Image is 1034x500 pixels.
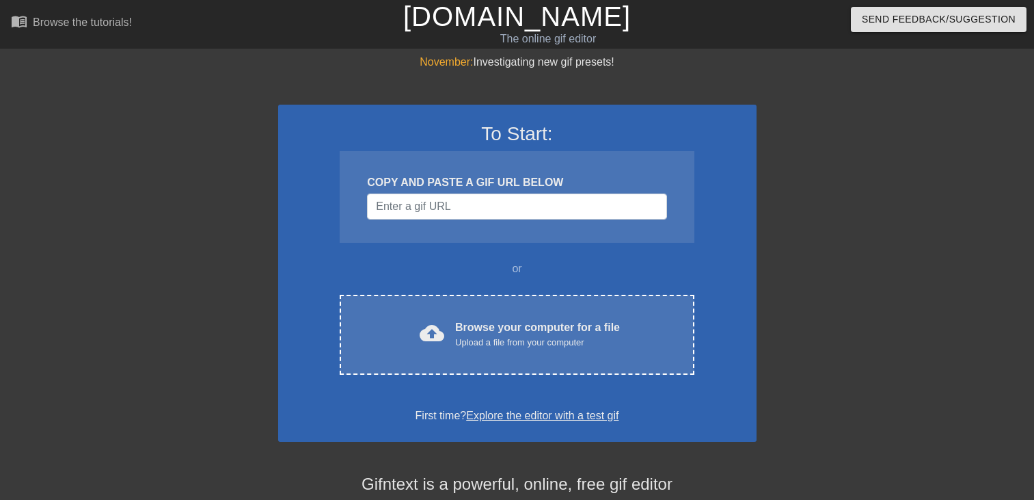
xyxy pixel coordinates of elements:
[278,475,757,495] h4: Gifntext is a powerful, online, free gif editor
[420,321,444,345] span: cloud_upload
[420,56,473,68] span: November:
[851,7,1026,32] button: Send Feedback/Suggestion
[466,410,618,421] a: Explore the editor with a test gif
[455,319,620,350] div: Browse your computer for a file
[33,16,132,28] div: Browse the tutorials!
[862,11,1016,28] span: Send Feedback/Suggestion
[455,336,620,350] div: Upload a file from your computer
[296,408,739,424] div: First time?
[314,261,721,277] div: or
[403,1,631,31] a: [DOMAIN_NAME]
[278,54,757,70] div: Investigating new gif presets!
[296,122,739,146] h3: To Start:
[351,31,744,47] div: The online gif editor
[367,174,666,191] div: COPY AND PASTE A GIF URL BELOW
[367,194,666,220] input: Username
[11,13,132,34] a: Browse the tutorials!
[11,13,27,29] span: menu_book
